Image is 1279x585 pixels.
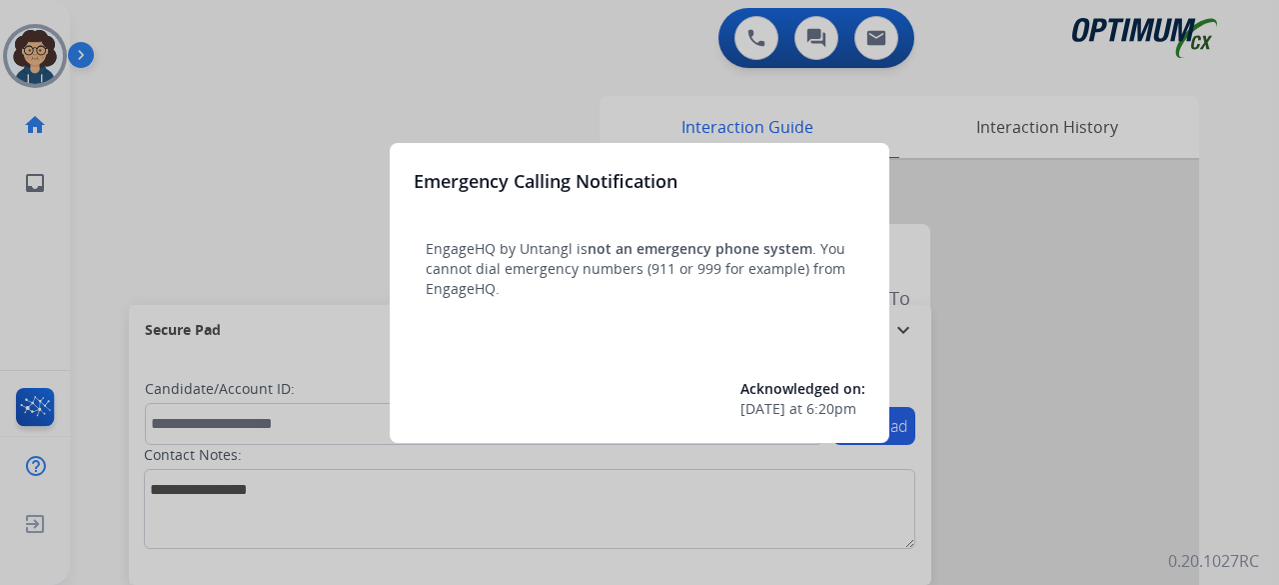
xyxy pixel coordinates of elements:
span: Acknowledged on: [740,379,865,398]
h3: Emergency Calling Notification [414,167,677,195]
p: 0.20.1027RC [1168,549,1259,573]
span: not an emergency phone system [588,239,812,258]
div: at [740,399,865,419]
span: [DATE] [740,399,785,419]
span: 6:20pm [806,399,856,419]
p: EngageHQ by Untangl is . You cannot dial emergency numbers (911 or 999 for example) from EngageHQ. [426,239,853,299]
